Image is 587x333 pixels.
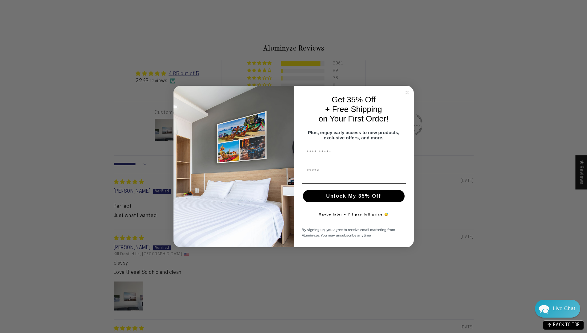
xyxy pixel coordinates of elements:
span: on Your First Order! [319,114,389,123]
span: Plus, enjoy early access to new products, exclusive offers, and more. [308,130,399,140]
button: Unlock My 35% Off [303,190,405,202]
img: 728e4f65-7e6c-44e2-b7d1-0292a396982f.jpeg [173,86,294,247]
div: Chat widget toggle [535,300,580,318]
img: underline [302,183,406,184]
span: + Free Shipping [325,105,382,114]
span: By signing up, you agree to receive email marketing from Aluminyze. You may unsubscribe anytime. [302,227,395,238]
span: BACK TO TOP [553,323,580,327]
button: Close dialog [403,89,411,96]
span: Get 35% Off [332,95,376,104]
div: Contact Us Directly [553,300,575,318]
button: Maybe later – I’ll pay full price 😅 [316,208,392,221]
